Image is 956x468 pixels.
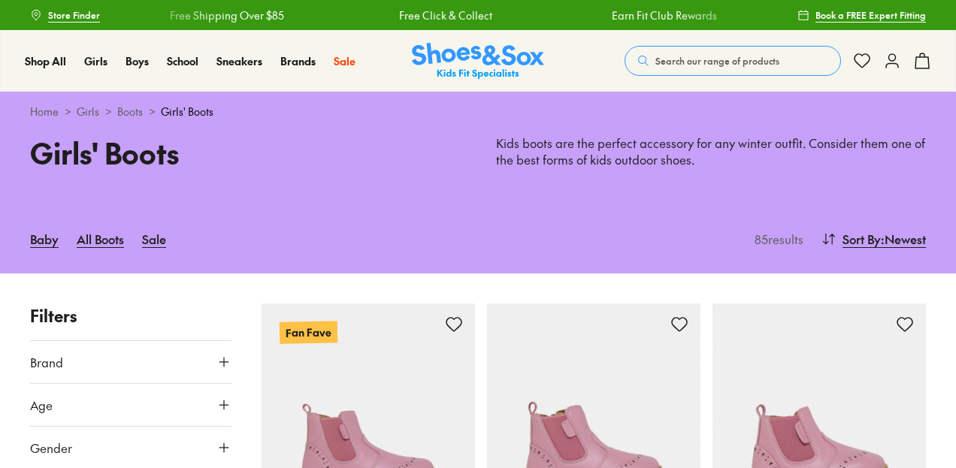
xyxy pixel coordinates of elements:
h1: Girls' Boots [30,131,460,174]
a: Brands [280,53,316,69]
button: Sort By:Newest [821,222,926,255]
a: School [167,53,198,69]
span: Search our range of products [655,54,779,68]
button: Search our range of products [625,46,841,76]
span: Sneakers [216,53,262,68]
span: Book a FREE Expert Fitting [815,8,926,22]
span: Brand [30,353,63,371]
span: Shop All [25,53,66,68]
span: Brands [280,53,316,68]
span: Sort By [843,230,881,248]
p: Filters [30,303,231,328]
a: Free Shipping Over $85 [170,8,284,23]
a: Sneakers [216,53,262,69]
a: Sale [142,222,166,255]
span: School [167,53,198,68]
a: Book a FREE Expert Fitting [797,2,926,29]
span: Girls' Boots [161,104,213,119]
button: Brand [30,341,231,383]
button: Age [30,384,231,426]
span: Age [30,396,53,414]
p: Kids boots are the perfect accessory for any winter outfit. Consider them one of the best forms o... [496,135,926,168]
a: Girls [77,104,99,119]
img: SNS_Logo_Responsive.svg [412,43,544,80]
a: Earn Fit Club Rewards [611,8,716,23]
a: Shop All [25,53,66,69]
div: > > > [30,104,926,119]
span: : Newest [881,230,926,248]
a: Home [30,104,59,119]
span: Boys [126,53,149,68]
a: Boots [117,104,143,119]
a: Baby [30,222,59,255]
span: Store Finder [48,8,100,22]
span: Sale [334,53,355,68]
span: Gender [30,439,72,457]
a: Store Finder [30,2,100,29]
p: 85 results [749,230,803,248]
a: Free Click & Collect [399,8,492,23]
a: Sale [334,53,355,69]
a: Shoes & Sox [412,43,544,80]
p: Fan Fave [280,321,337,343]
a: All Boots [77,222,124,255]
span: Girls [84,53,107,68]
a: Boys [126,53,149,69]
a: Girls [84,53,107,69]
